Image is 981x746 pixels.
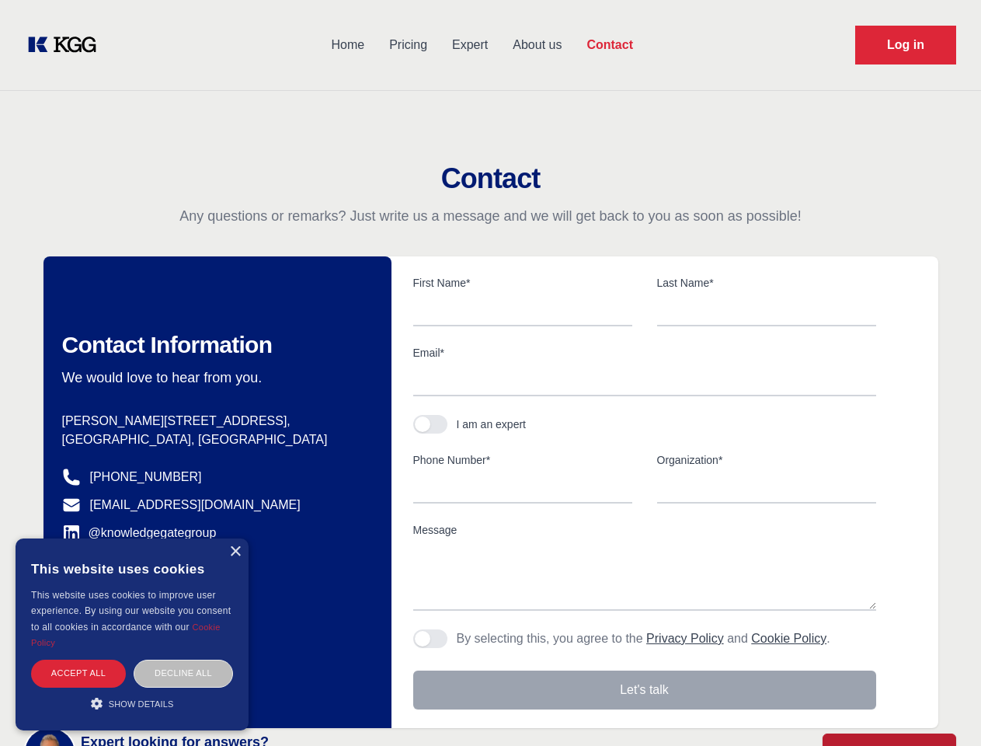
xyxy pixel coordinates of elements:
p: We would love to hear from you. [62,368,367,387]
h2: Contact [19,163,962,194]
a: [PHONE_NUMBER] [90,468,202,486]
label: Organization* [657,452,876,468]
a: @knowledgegategroup [62,524,217,542]
label: Phone Number* [413,452,632,468]
span: This website uses cookies to improve user experience. By using our website you consent to all coo... [31,590,231,633]
a: Cookie Policy [751,632,826,645]
iframe: Chat Widget [903,671,981,746]
a: Home [318,25,377,65]
a: About us [500,25,574,65]
a: Request Demo [855,26,956,64]
label: Last Name* [657,275,876,291]
label: Email* [413,345,876,361]
p: [GEOGRAPHIC_DATA], [GEOGRAPHIC_DATA] [62,431,367,449]
a: [EMAIL_ADDRESS][DOMAIN_NAME] [90,496,301,514]
a: Privacy Policy [646,632,724,645]
p: Any questions or remarks? Just write us a message and we will get back to you as soon as possible! [19,207,962,225]
label: Message [413,522,876,538]
h2: Contact Information [62,331,367,359]
p: [PERSON_NAME][STREET_ADDRESS], [62,412,367,431]
p: By selecting this, you agree to the and . [457,629,830,648]
a: Expert [440,25,500,65]
button: Let's talk [413,671,876,709]
div: I am an expert [457,417,527,432]
div: Show details [31,695,233,711]
div: Decline all [134,660,233,687]
a: KOL Knowledge Platform: Talk to Key External Experts (KEE) [25,33,109,58]
a: Cookie Policy [31,622,221,647]
div: Close [229,546,241,558]
div: This website uses cookies [31,550,233,587]
div: Accept all [31,660,126,687]
a: Pricing [377,25,440,65]
span: Show details [109,699,174,709]
a: Contact [574,25,645,65]
label: First Name* [413,275,632,291]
